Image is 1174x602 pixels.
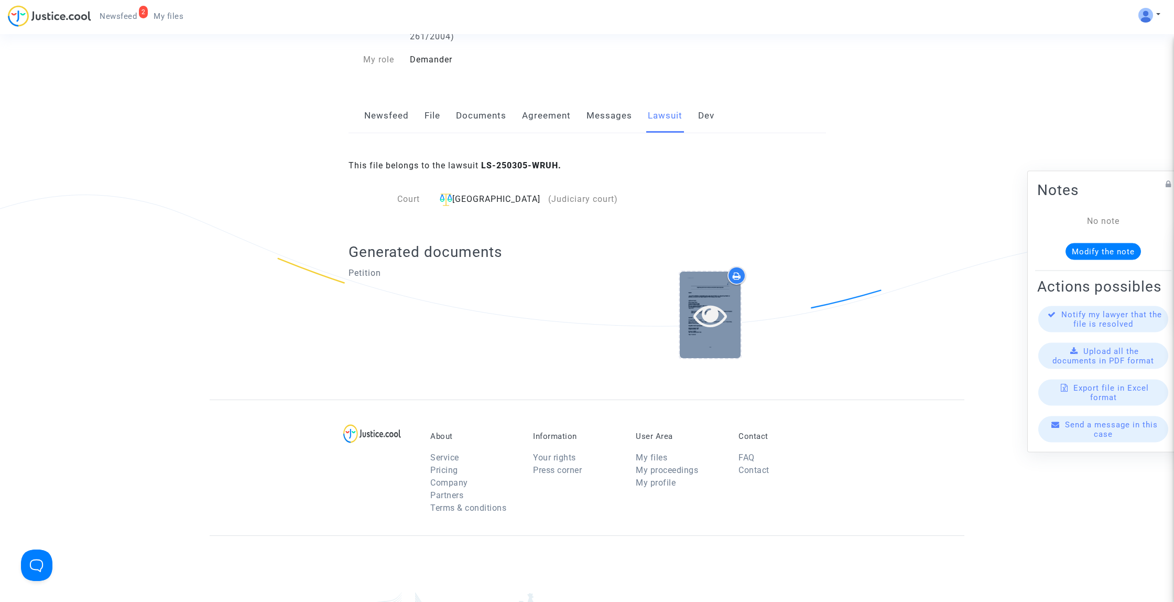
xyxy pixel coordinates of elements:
p: Petition [349,266,580,279]
b: LS-250305-WRUH. [481,160,561,170]
span: My files [154,12,183,21]
a: Company [430,478,468,488]
h2: Notes [1037,181,1169,199]
button: Modify the note [1066,243,1141,260]
p: Information [533,432,620,441]
a: 2Newsfeed [91,8,145,24]
div: 2 [139,6,148,18]
img: logo-lg.svg [343,424,401,443]
div: Demander [402,53,587,66]
span: Export file in Excel format [1073,383,1149,402]
span: Upload all the documents in PDF format [1052,347,1154,365]
a: Documents [456,99,506,133]
a: Agreement [522,99,571,133]
a: File [425,99,440,133]
p: User Area [636,432,723,441]
a: Contact [738,465,769,475]
span: (Judiciary court) [548,194,618,204]
span: This file belongs to the lawsuit [349,160,561,170]
a: My proceedings [636,465,698,475]
a: Your rights [533,453,576,463]
a: Lawsuit [648,99,682,133]
span: Notify my lawyer that the file is resolved [1061,310,1162,329]
iframe: Help Scout Beacon - Open [21,550,52,581]
a: Service [430,453,459,463]
img: jc-logo.svg [8,5,91,27]
a: Dev [698,99,714,133]
a: Partners [430,490,463,500]
a: Messages [586,99,632,133]
a: My files [636,453,667,463]
p: About [430,432,517,441]
span: Newsfeed [100,12,137,21]
a: My profile [636,478,676,488]
div: [GEOGRAPHIC_DATA] [436,193,632,206]
a: FAQ [738,453,755,463]
h2: Actions possibles [1037,277,1169,296]
span: Send a message in this case [1065,420,1158,439]
a: Pricing [430,465,458,475]
a: Newsfeed [364,99,409,133]
div: My role [341,53,403,66]
div: No note [1053,215,1154,228]
p: Contact [738,432,825,441]
a: My files [145,8,192,24]
h2: Generated documents [349,243,826,261]
img: icon-faciliter-sm.svg [440,193,452,206]
a: Press corner [533,465,582,475]
div: Court [349,193,428,206]
a: Terms & conditions [430,503,506,513]
img: ALV-UjV5hOg1DK_6VpdGyI3GiCsbYcKFqGYcyigr7taMTixGzq57m2O-mEoJuuWBlO_HCk8JQ1zztKhP13phCubDFpGEbboIp... [1138,8,1153,23]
